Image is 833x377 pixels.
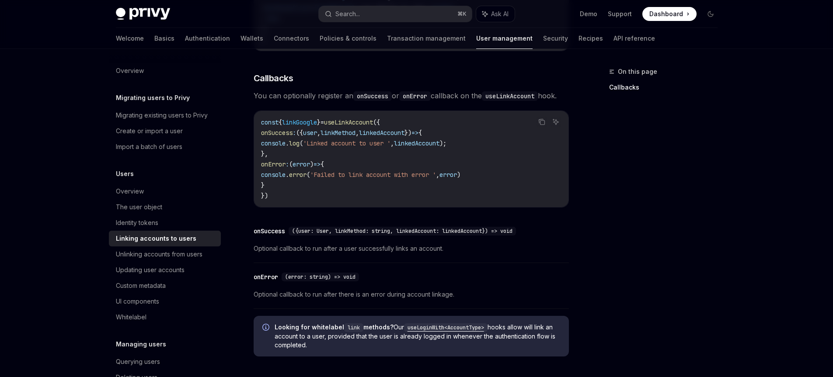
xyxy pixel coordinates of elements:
div: Overview [116,66,144,76]
span: Optional callback to run after there is an error during account linkage. [254,289,569,300]
a: Unlinking accounts from users [109,246,221,262]
a: Identity tokens [109,215,221,231]
span: (error: string) => void [285,273,356,280]
div: Linking accounts to users [116,233,196,244]
button: Ask AI [550,116,561,128]
div: Whitelabel [116,312,146,322]
span: onError [261,160,286,168]
a: Linking accounts to users [109,231,221,246]
span: ); [439,139,446,147]
div: Custom metadata [116,280,166,291]
div: Create or import a user [116,126,183,136]
span: ( [300,139,303,147]
span: console [261,139,286,147]
span: } [261,181,265,189]
span: 'Linked account to user ' [303,139,390,147]
span: , [356,129,359,137]
a: Connectors [274,28,309,49]
span: ( [289,160,293,168]
span: error [289,171,307,179]
a: Import a batch of users [109,139,221,155]
span: const [261,118,279,126]
a: Authentication [185,28,230,49]
span: , [436,171,439,179]
div: The user object [116,202,162,212]
a: Create or import a user [109,123,221,139]
a: useLoginWith<AccountType> [404,323,488,331]
div: Overview [116,186,144,197]
a: UI components [109,294,221,309]
a: Welcome [116,28,144,49]
span: { [321,160,324,168]
code: onError [399,91,431,101]
span: log [289,139,300,147]
div: onError [254,273,278,281]
span: onSuccess [261,129,293,137]
span: useLinkAccount [324,118,373,126]
span: , [390,139,394,147]
span: , [317,129,321,137]
button: Copy the contents from the code block [536,116,547,128]
div: Updating user accounts [116,265,185,275]
a: User management [476,28,533,49]
span: error [439,171,457,179]
span: : [293,129,296,137]
a: Overview [109,63,221,79]
span: }) [261,192,268,200]
div: Search... [335,9,360,19]
span: : [286,160,289,168]
a: Querying users [109,354,221,370]
span: { [279,118,282,126]
div: Import a batch of users [116,142,182,152]
a: Callbacks [609,80,725,94]
h5: Migrating users to Privy [116,93,190,103]
div: UI components [116,296,159,307]
span: . [286,139,289,147]
a: Transaction management [387,28,466,49]
img: dark logo [116,8,170,20]
span: }) [404,129,411,137]
span: ) [310,160,314,168]
span: => [314,160,321,168]
h5: Users [116,169,134,179]
a: Security [543,28,568,49]
span: ({ [373,118,380,126]
strong: Looking for whitelabel methods? [275,323,394,331]
span: = [321,118,324,126]
a: Recipes [579,28,603,49]
a: Basics [154,28,174,49]
div: Querying users [116,356,160,367]
code: useLoginWith<AccountType> [404,323,488,332]
a: API reference [613,28,655,49]
button: Search...⌘K [319,6,472,22]
a: Migrating existing users to Privy [109,107,221,123]
span: . [286,171,289,179]
a: Overview [109,183,221,199]
span: ⌘ K [457,10,467,17]
span: ( [307,171,310,179]
span: 'Failed to link account with error ' [310,171,436,179]
span: ({ [296,129,303,137]
span: You can optionally register an or callback on the hook. [254,90,569,102]
div: Migrating existing users to Privy [116,110,208,121]
h5: Managing users [116,339,166,349]
div: Identity tokens [116,218,158,228]
span: } [317,118,321,126]
span: linkGoogle [282,118,317,126]
span: linkedAccount [394,139,439,147]
button: Toggle dark mode [704,7,718,21]
button: Ask AI [476,6,515,22]
a: The user object [109,199,221,215]
code: useLinkAccount [482,91,538,101]
span: { [418,129,422,137]
span: Optional callback to run after a user successfully links an account. [254,243,569,254]
span: }, [261,150,268,158]
span: ) [457,171,460,179]
span: Dashboard [649,10,683,18]
span: => [411,129,418,137]
span: Callbacks [254,72,293,84]
span: error [293,160,310,168]
a: Demo [580,10,597,18]
span: linkMethod [321,129,356,137]
a: Updating user accounts [109,262,221,278]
